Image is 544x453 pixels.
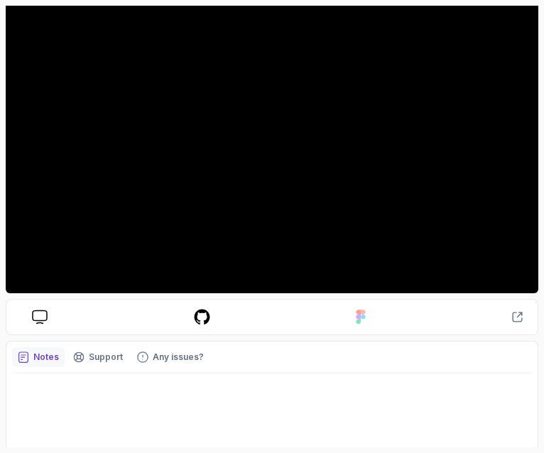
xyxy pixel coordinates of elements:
p: Any issues? [153,351,204,363]
a: course repo [182,308,222,326]
button: Support button [67,347,129,367]
p: Notes [33,351,59,363]
p: Support [89,351,123,363]
a: course slides [21,310,59,324]
button: notes button [12,347,65,367]
button: Feedback button [131,347,210,367]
